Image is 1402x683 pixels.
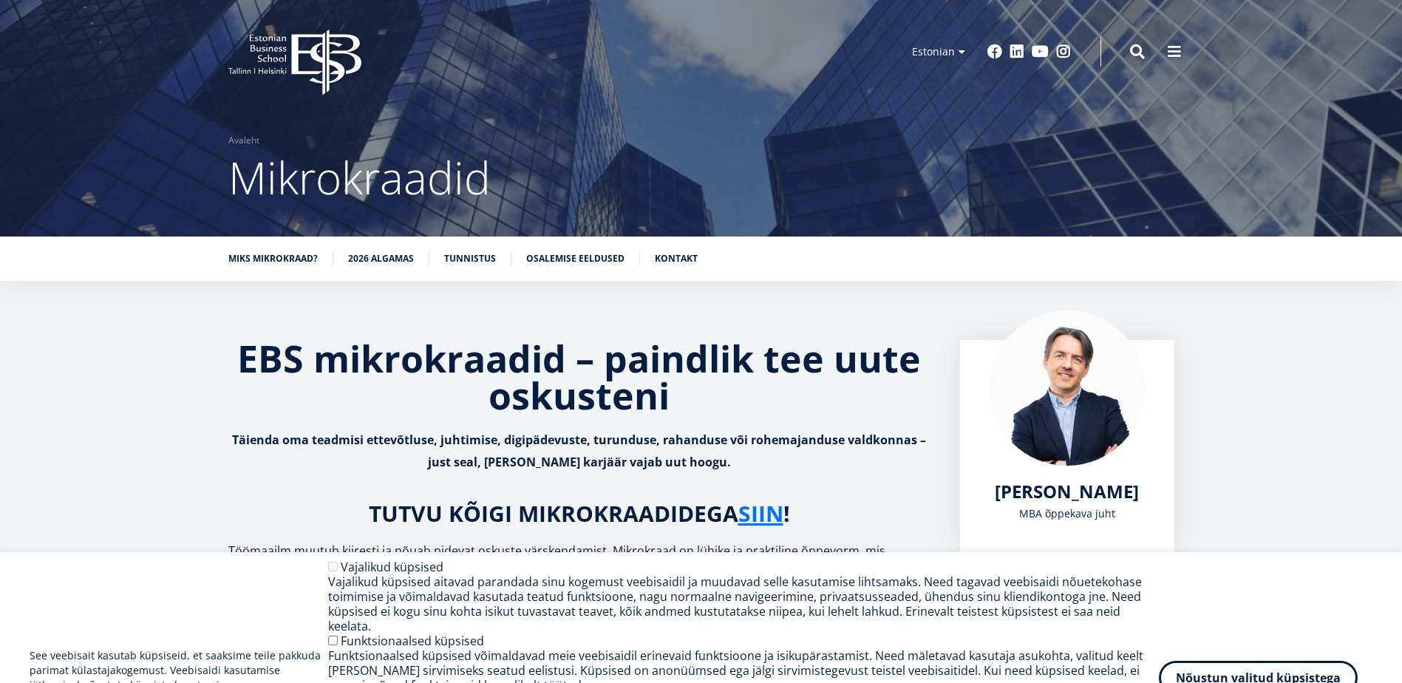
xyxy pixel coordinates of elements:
[995,480,1139,503] a: [PERSON_NAME]
[228,540,930,650] p: Töömaailm muutub kiiresti ja nõuab pidevat oskuste värskendamist. Mikrokraad on lühike ja praktil...
[328,574,1159,633] div: Vajalikud küpsised aitavad parandada sinu kogemust veebisaidil ja muudavad selle kasutamise lihts...
[526,251,625,266] a: Osalemise eeldused
[341,559,443,575] label: Vajalikud küpsised
[341,633,484,649] label: Funktsionaalsed küpsised
[995,479,1139,503] span: [PERSON_NAME]
[990,310,1145,466] img: Marko Rillo
[738,503,783,525] a: SIIN
[1010,44,1024,59] a: Linkedin
[237,333,921,421] strong: EBS mikrokraadid – paindlik tee uute oskusteni
[1056,44,1071,59] a: Instagram
[990,503,1145,525] div: MBA õppekava juht
[228,147,491,208] span: Mikrokraadid
[655,251,698,266] a: Kontakt
[444,251,496,266] a: Tunnistus
[228,133,259,148] a: Avaleht
[348,251,414,266] a: 2026 algamas
[228,251,318,266] a: Miks mikrokraad?
[232,432,926,470] strong: Täienda oma teadmisi ettevõtluse, juhtimise, digipädevuste, turunduse, rahanduse või rohemajandus...
[1032,44,1049,59] a: Youtube
[369,498,790,529] strong: TUTVU KÕIGI MIKROKRAADIDEGA !
[987,44,1002,59] a: Facebook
